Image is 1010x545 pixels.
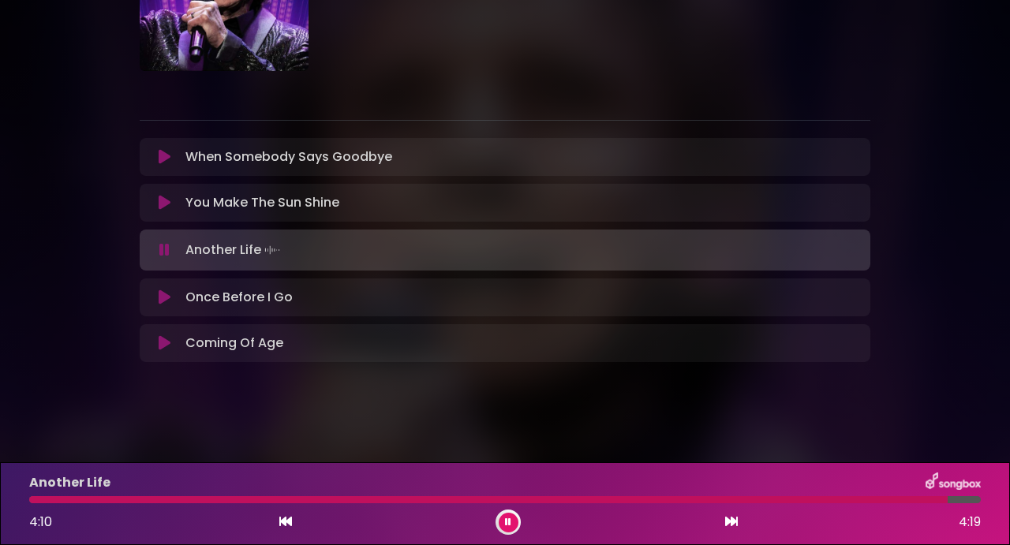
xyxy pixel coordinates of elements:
p: Coming Of Age [185,334,283,353]
p: Another Life [185,239,283,261]
p: You Make The Sun Shine [185,193,339,212]
p: Once Before I Go [185,288,293,307]
img: waveform4.gif [261,239,283,261]
p: When Somebody Says Goodbye [185,147,392,166]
